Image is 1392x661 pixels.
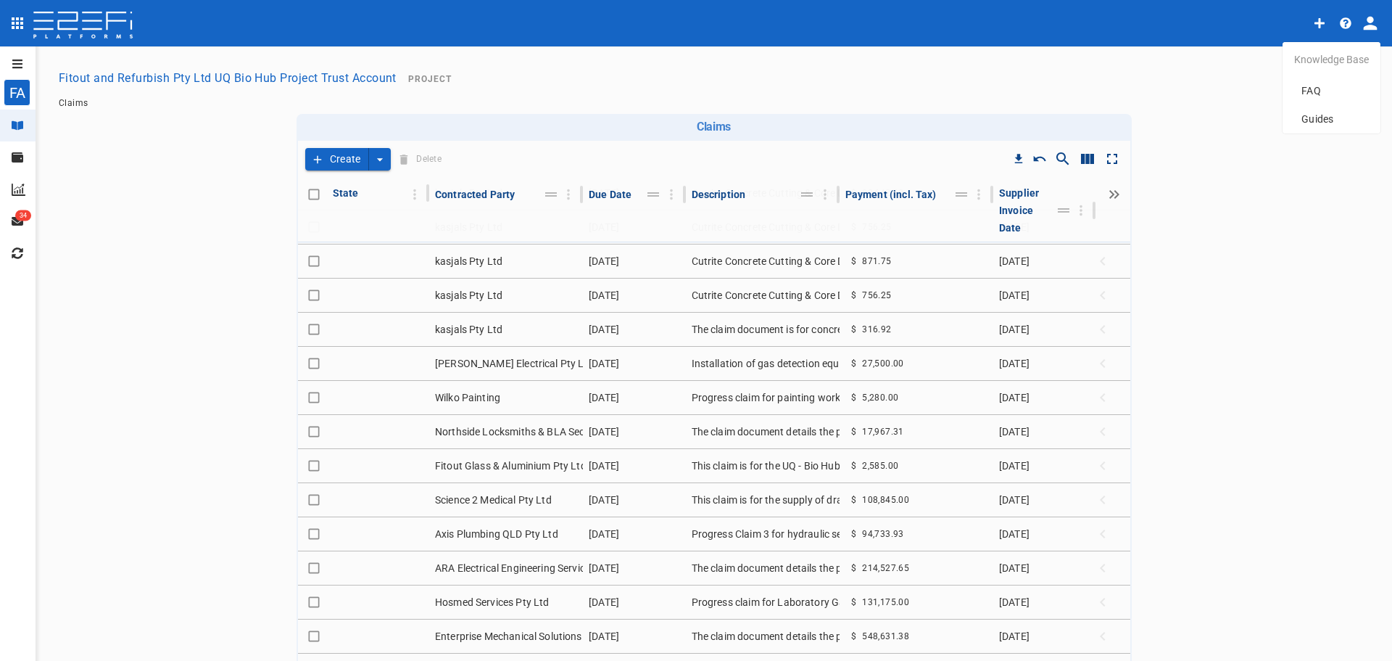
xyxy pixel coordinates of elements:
[1290,77,1380,105] div: FAQ
[1290,105,1380,134] div: Guides
[1283,42,1380,77] div: Knowledge Base
[1301,111,1369,128] span: Guides
[1283,105,1380,134] a: Guides
[1283,77,1380,105] a: FAQ
[1301,83,1369,99] span: FAQ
